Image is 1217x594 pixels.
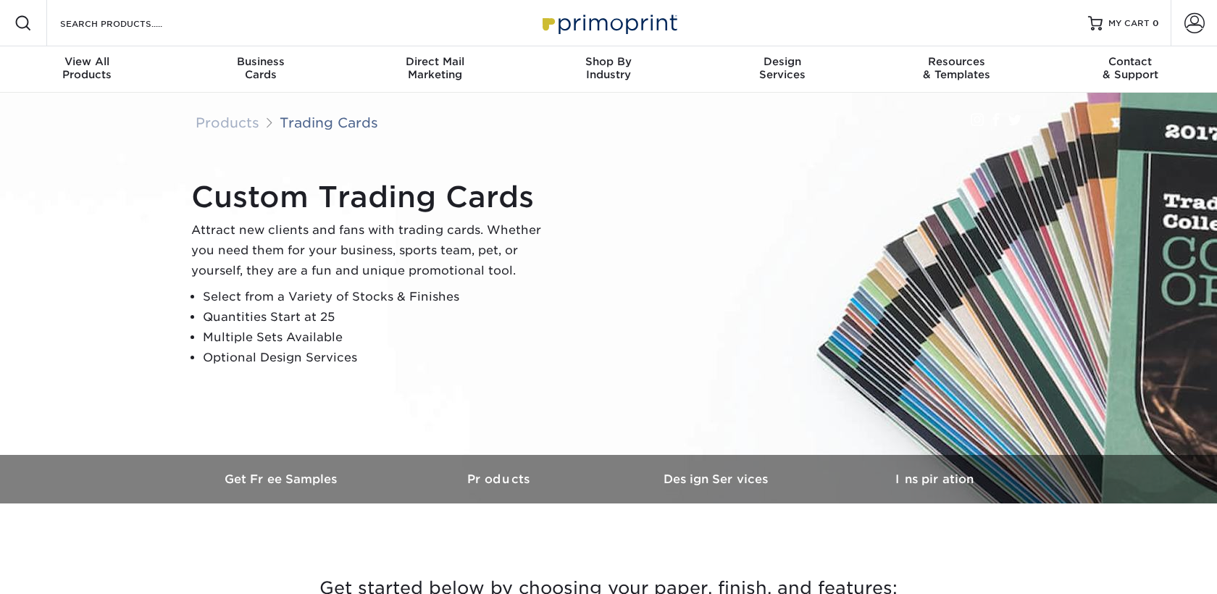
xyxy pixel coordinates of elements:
img: Primoprint [536,7,681,38]
span: 0 [1153,18,1159,28]
li: Select from a Variety of Stocks & Finishes [203,287,553,307]
a: Contact& Support [1043,46,1217,93]
a: Trading Cards [280,114,378,130]
a: Resources& Templates [869,46,1043,93]
a: Shop ByIndustry [522,46,695,93]
div: Cards [174,55,348,81]
h3: Products [391,472,608,486]
span: Shop By [522,55,695,68]
div: Industry [522,55,695,81]
span: Business [174,55,348,68]
div: & Support [1043,55,1217,81]
a: Inspiration [826,455,1043,503]
span: Design [695,55,869,68]
div: Services [695,55,869,81]
li: Multiple Sets Available [203,327,553,348]
a: Products [196,114,259,130]
span: MY CART [1108,17,1150,30]
span: Direct Mail [348,55,522,68]
a: Products [391,455,608,503]
input: SEARCH PRODUCTS..... [59,14,200,32]
h3: Get Free Samples [174,472,391,486]
li: Quantities Start at 25 [203,307,553,327]
h3: Inspiration [826,472,1043,486]
span: Contact [1043,55,1217,68]
h3: Design Services [608,472,826,486]
p: Attract new clients and fans with trading cards. Whether you need them for your business, sports ... [191,220,553,281]
a: Design Services [608,455,826,503]
a: DesignServices [695,46,869,93]
a: BusinessCards [174,46,348,93]
span: Resources [869,55,1043,68]
a: Get Free Samples [174,455,391,503]
div: Marketing [348,55,522,81]
li: Optional Design Services [203,348,553,368]
h1: Custom Trading Cards [191,180,553,214]
a: Direct MailMarketing [348,46,522,93]
div: & Templates [869,55,1043,81]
